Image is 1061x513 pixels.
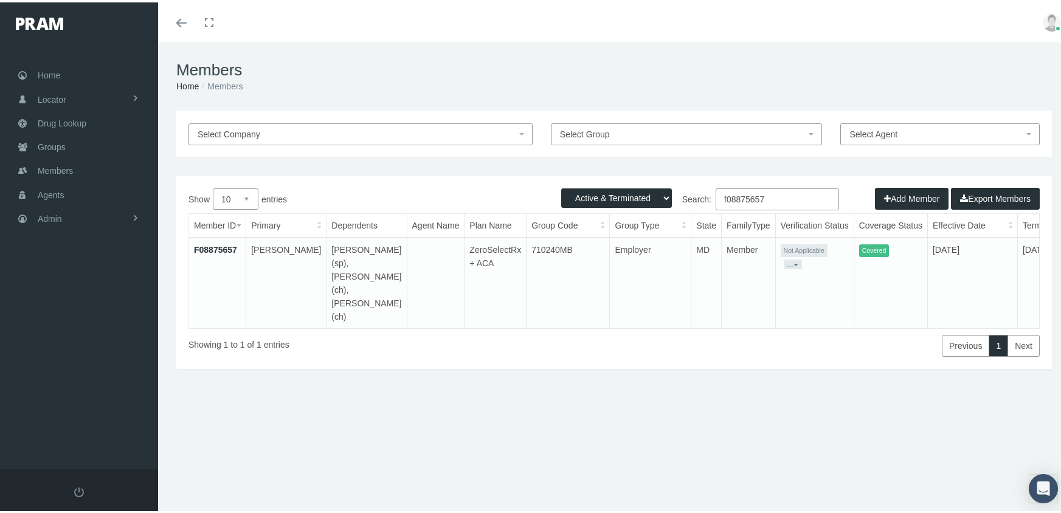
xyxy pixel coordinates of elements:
[875,185,949,207] button: Add Member
[465,235,527,326] td: ZeroSelectRx + ACA
[16,15,63,27] img: PRAM_20_x_78.png
[527,235,610,326] td: 710240MB
[38,133,66,156] span: Groups
[38,157,73,180] span: Members
[989,332,1008,354] a: 1
[176,58,1052,77] h1: Members
[691,235,722,326] td: MD
[246,235,327,326] td: [PERSON_NAME]
[610,212,691,235] th: Group Type: activate to sort column ascending
[854,212,927,235] th: Coverage Status
[927,235,1017,326] td: [DATE]
[775,212,854,235] th: Verification Status
[560,127,610,137] span: Select Group
[1007,332,1040,354] a: Next
[722,235,776,326] td: Member
[246,212,327,235] th: Primary: activate to sort column ascending
[1029,472,1058,501] div: Open Intercom Messenger
[327,212,407,235] th: Dependents
[188,186,614,207] label: Show entries
[327,235,407,326] td: [PERSON_NAME](sp), [PERSON_NAME](ch), [PERSON_NAME](ch)
[198,127,260,137] span: Select Company
[213,186,258,207] select: Showentries
[781,242,828,255] span: Not Applicable
[527,212,610,235] th: Group Code: activate to sort column ascending
[465,212,527,235] th: Plan Name
[927,212,1017,235] th: Effective Date: activate to sort column ascending
[784,257,802,267] button: ...
[407,212,465,235] th: Agent Name
[38,205,62,228] span: Admin
[951,185,1040,207] button: Export Members
[722,212,776,235] th: FamilyType
[849,127,897,137] span: Select Agent
[859,242,890,255] span: Covered
[614,186,839,208] label: Search:
[1043,11,1061,29] img: user-placeholder.jpg
[38,181,64,204] span: Agents
[38,86,66,109] span: Locator
[38,109,86,133] span: Drug Lookup
[176,79,199,89] a: Home
[691,212,722,235] th: State
[942,332,989,354] a: Previous
[199,77,243,91] li: Members
[610,235,691,326] td: Employer
[716,186,839,208] input: Search:
[189,212,246,235] th: Member ID: activate to sort column ascending
[38,61,60,84] span: Home
[194,243,237,252] a: F08875657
